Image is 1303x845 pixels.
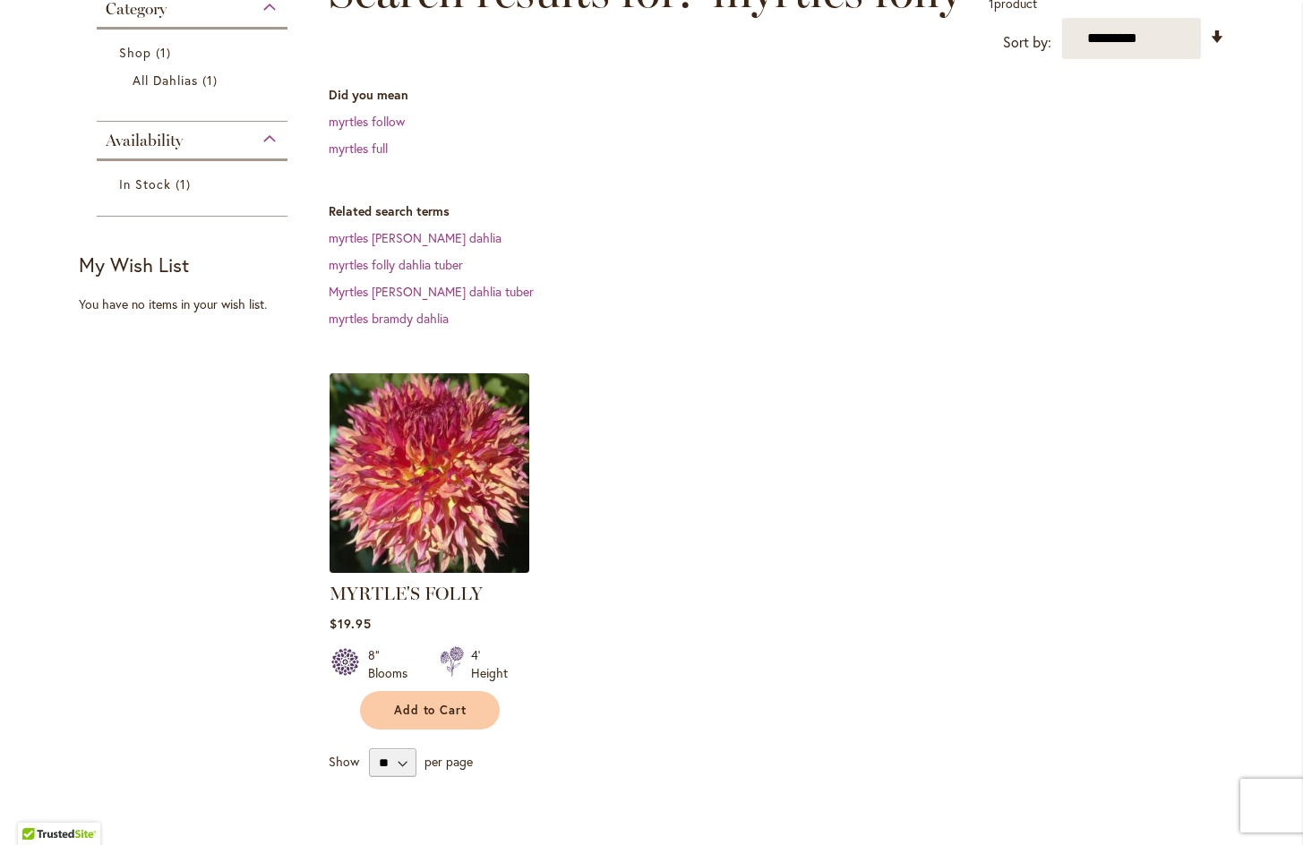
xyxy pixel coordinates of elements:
div: 8" Blooms [368,646,418,682]
dt: Did you mean [329,86,1225,104]
a: myrtles follow [329,113,405,130]
span: $19.95 [330,615,372,632]
span: 1 [202,71,222,90]
span: All Dahlias [133,72,199,89]
span: per page [424,753,473,770]
a: myrtles folly dahlia tuber [329,256,463,273]
iframe: Launch Accessibility Center [13,781,64,832]
span: Add to Cart [394,703,467,718]
a: Myrtles [PERSON_NAME] dahlia tuber [329,283,534,300]
a: In Stock 1 [119,175,270,193]
strong: My Wish List [79,252,189,277]
a: All Dahlias [133,71,257,90]
a: MYRTLE'S FOLLY [330,583,483,604]
a: Shop [119,43,270,62]
span: Shop [119,44,151,61]
div: 4' Height [471,646,508,682]
span: Availability [106,131,183,150]
span: Show [329,753,359,770]
span: 1 [176,175,195,193]
button: Add to Cart [360,691,500,730]
div: You have no items in your wish list. [79,295,318,313]
a: myrtles bramdy dahlia [329,310,449,327]
label: Sort by: [1003,26,1051,59]
a: MYRTLE'S FOLLY [330,559,529,576]
span: 1 [156,43,176,62]
img: MYRTLE'S FOLLY [324,368,534,577]
dt: Related search terms [329,202,1225,220]
a: myrtles full [329,140,388,157]
span: In Stock [119,175,171,192]
a: myrtles [PERSON_NAME] dahlia [329,229,501,246]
